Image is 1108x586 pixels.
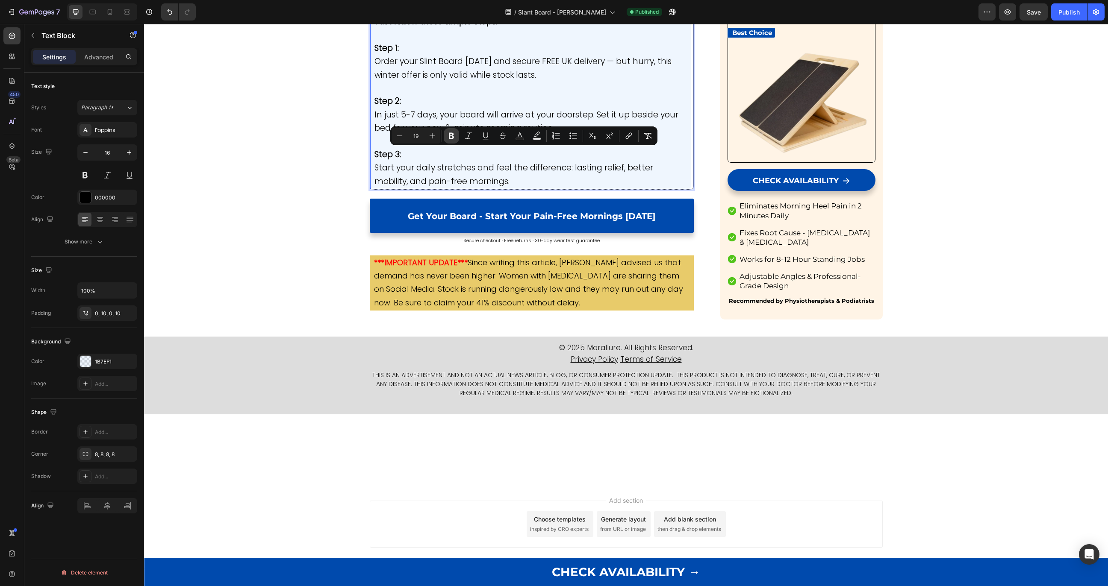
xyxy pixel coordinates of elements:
[226,534,739,562] button: CHECK AVAILABILITY →
[456,501,502,509] span: from URL or image
[462,472,502,481] span: Add section
[595,205,726,223] span: Fixes Root Cause - [MEDICAL_DATA] & [MEDICAL_DATA]
[31,287,45,294] div: Width
[95,473,135,481] div: Add...
[95,310,135,317] div: 0, 10, 0, 10
[31,265,54,276] div: Size
[583,145,731,167] a: CHECK AVAILABILITY
[84,53,113,62] p: Advanced
[518,8,606,17] span: Slant Board - [PERSON_NAME]
[228,347,736,373] span: THIS IS AN ADVERTISEMENT AND NOT AN ACTUAL NEWS ARTICLE, BLOG, OR CONSUMER PROTECTION UPDATE. THI...
[585,274,730,281] strong: Recommended by Physiotherapists & Podiatrists
[476,330,538,340] u: Terms of Service
[31,450,48,458] div: Corner
[31,380,46,387] div: Image
[31,472,51,480] div: Shadow
[319,213,456,220] span: Secure checkout · Free returns · 30-day wear test guarantee
[457,491,502,500] div: Generate layout
[1051,3,1087,21] button: Publish
[1027,9,1041,16] span: Save
[1058,8,1080,17] div: Publish
[41,30,114,41] p: Text Block
[230,138,509,163] span: Start your daily stretches and feel the difference: lasting relief, better mobility, and pain-fre...
[609,152,695,161] span: CHECK AVAILABILITY
[230,85,534,110] span: In just 5-7 days, your board will arrive at your doorstep. Set it up beside your bed for your new...
[230,32,527,56] span: Order your Slint Board [DATE] and secure FREE UK delivery — but hurry, this winter offer is only ...
[31,566,137,580] button: Delete element
[6,156,21,163] div: Beta
[230,233,539,284] span: Since writing this article, [PERSON_NAME] advised us that demand has never been higher. Women wit...
[31,82,55,90] div: Text style
[56,7,60,17] p: 7
[513,501,577,509] span: then drag & drop elements
[95,428,135,436] div: Add...
[95,358,135,366] div: 1B7EF1
[95,194,135,202] div: 000000
[390,126,657,145] div: Editor contextual toolbar
[78,283,137,298] input: Auto
[161,3,196,21] div: Undo/Redo
[95,380,135,388] div: Add...
[415,319,549,329] span: © 2025 Morallure. All Rights Reserved.
[1079,544,1099,565] div: Open Intercom Messenger
[3,3,64,21] button: 7
[1020,3,1048,21] button: Save
[31,126,42,134] div: Font
[31,193,44,201] div: Color
[595,248,717,266] span: Adjustable Angles & Professional-Grade Design
[144,24,1108,586] iframe: Design area
[427,330,474,340] u: Privacy Policy
[77,100,137,115] button: Paragraph 1*
[31,104,46,111] div: Styles
[264,187,511,197] span: Get Your Board - Start Your Pain-Free Mornings [DATE]
[230,18,255,30] strong: Step 1:
[635,8,659,16] span: Published
[588,5,628,13] strong: Best Choice
[230,125,257,136] strong: Step 3:
[31,428,48,436] div: Border
[595,231,721,240] span: Works for 8-12 Hour Standing Jobs
[65,237,104,246] div: Show more
[31,500,56,512] div: Align
[31,309,51,317] div: Padding
[8,91,21,98] div: 450
[95,126,135,134] div: Poppins
[226,175,550,209] a: Get Your Board - Start Your Pain-Free Mornings [DATE]
[31,146,54,158] div: Size
[595,178,718,196] span: Eliminates Morning Heel Pain in 2 Minutes Daily
[31,234,137,249] button: Show more
[386,501,445,509] span: inspired by CRO experts
[390,491,442,500] div: Choose templates
[520,491,572,500] div: Add blank section
[31,357,44,365] div: Color
[476,329,538,341] a: Terms of Service
[81,104,114,111] span: Paragraph 1*
[31,214,55,226] div: Align
[61,568,108,578] div: Delete element
[514,8,516,17] span: /
[31,407,59,418] div: Shape
[230,71,257,83] strong: Step 2:
[95,451,135,458] div: 8, 8, 8, 8
[31,336,73,348] div: Background
[408,539,556,557] div: CHECK AVAILABILITY →
[42,53,66,62] p: Settings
